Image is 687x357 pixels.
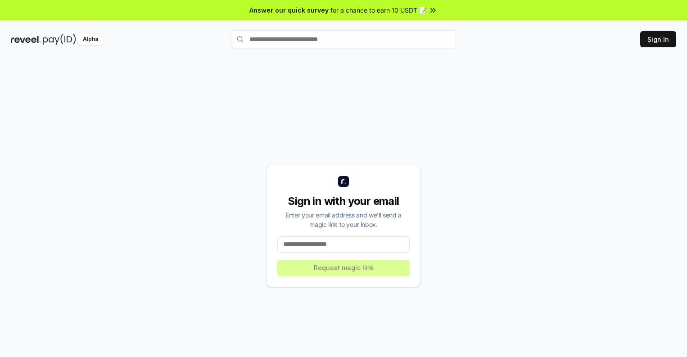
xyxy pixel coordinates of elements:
[78,34,103,45] div: Alpha
[11,34,41,45] img: reveel_dark
[43,34,76,45] img: pay_id
[330,5,427,15] span: for a chance to earn 10 USDT 📝
[640,31,676,47] button: Sign In
[277,194,410,208] div: Sign in with your email
[338,176,349,187] img: logo_small
[249,5,329,15] span: Answer our quick survey
[277,210,410,229] div: Enter your email address and we’ll send a magic link to your inbox.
